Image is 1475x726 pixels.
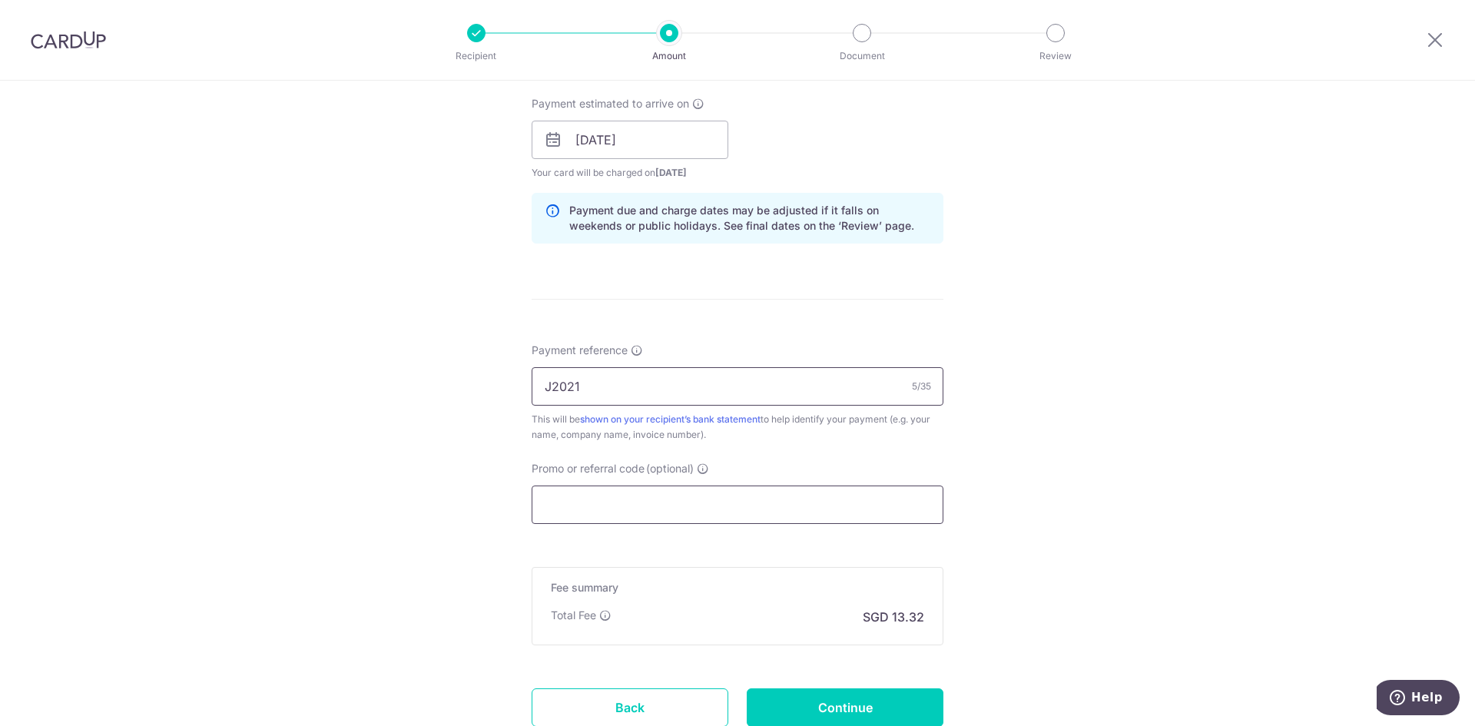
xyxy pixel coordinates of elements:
[551,608,596,623] p: Total Fee
[805,48,919,64] p: Document
[580,413,761,425] a: shown on your recipient’s bank statement
[912,379,931,394] div: 5/35
[419,48,533,64] p: Recipient
[532,412,943,443] div: This will be to help identify your payment (e.g. your name, company name, invoice number).
[532,343,628,358] span: Payment reference
[532,165,728,181] span: Your card will be charged on
[655,167,687,178] span: [DATE]
[569,203,930,234] p: Payment due and charge dates may be adjusted if it falls on weekends or public holidays. See fina...
[551,580,924,595] h5: Fee summary
[532,121,728,159] input: DD / MM / YYYY
[1377,680,1460,718] iframe: Opens a widget where you can find more information
[612,48,726,64] p: Amount
[646,461,694,476] span: (optional)
[999,48,1112,64] p: Review
[31,31,106,49] img: CardUp
[532,461,645,476] span: Promo or referral code
[863,608,924,626] p: SGD 13.32
[532,96,689,111] span: Payment estimated to arrive on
